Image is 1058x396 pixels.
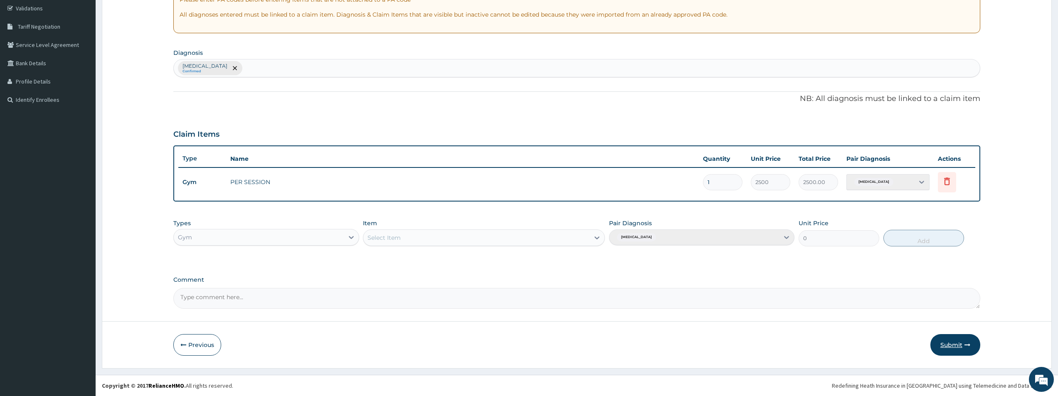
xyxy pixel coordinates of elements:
[799,219,829,227] label: Unit Price
[173,334,221,356] button: Previous
[180,10,974,19] p: All diagnoses entered must be linked to a claim item. Diagnosis & Claim Items that are visible bu...
[96,375,1058,396] footer: All rights reserved.
[173,49,203,57] label: Diagnosis
[178,233,192,241] div: Gym
[102,382,186,389] strong: Copyright © 2017 .
[48,105,115,189] span: We're online!
[178,175,226,190] td: Gym
[226,150,699,167] th: Name
[609,219,652,227] label: Pair Diagnosis
[173,93,980,104] p: NB: All diagnosis must be linked to a claim item
[173,276,980,283] label: Comment
[883,230,964,246] button: Add
[226,174,699,190] td: PER SESSION
[842,150,934,167] th: Pair Diagnosis
[173,220,191,227] label: Types
[43,47,140,57] div: Chat with us now
[173,130,219,139] h3: Claim Items
[747,150,794,167] th: Unit Price
[794,150,842,167] th: Total Price
[18,23,60,30] span: Tariff Negotiation
[832,381,1052,390] div: Redefining Heath Insurance in [GEOGRAPHIC_DATA] using Telemedicine and Data Science!
[4,227,158,256] textarea: Type your message and hit 'Enter'
[367,234,401,242] div: Select Item
[178,151,226,166] th: Type
[136,4,156,24] div: Minimize live chat window
[930,334,980,356] button: Submit
[699,150,747,167] th: Quantity
[363,219,377,227] label: Item
[148,382,184,389] a: RelianceHMO
[934,150,975,167] th: Actions
[15,42,34,62] img: d_794563401_company_1708531726252_794563401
